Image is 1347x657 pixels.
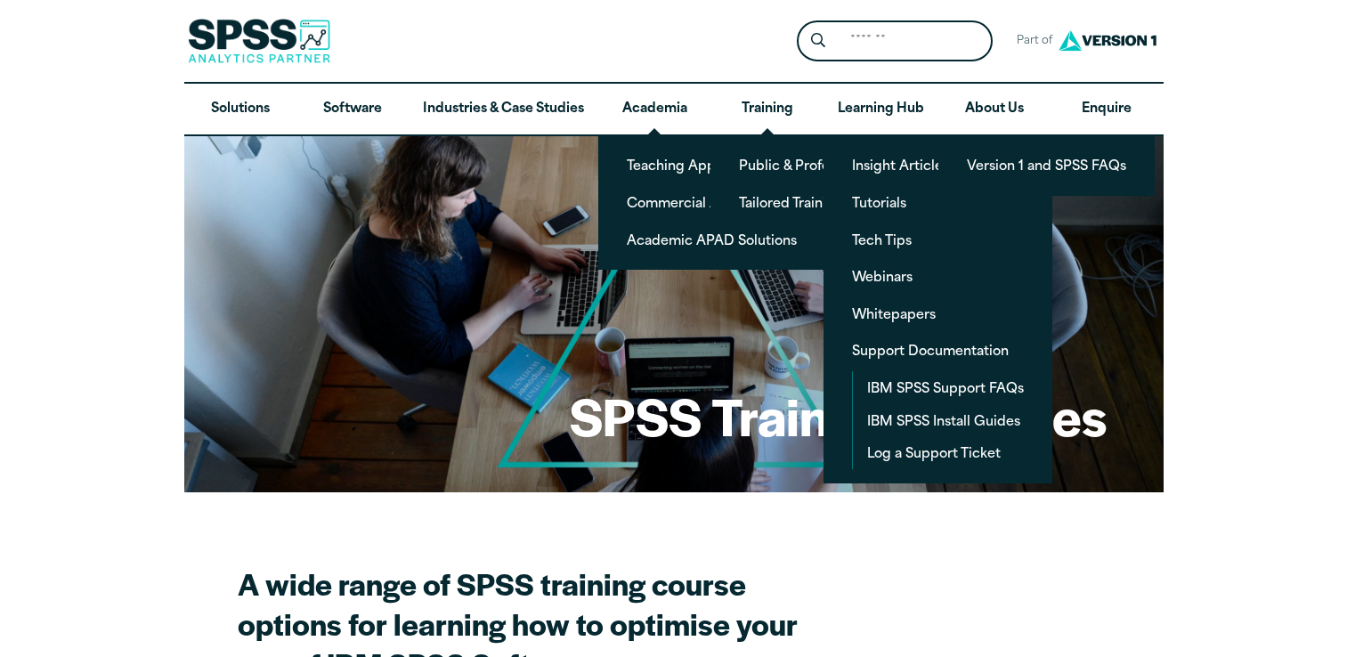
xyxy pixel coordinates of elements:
a: Enquire [1051,84,1163,135]
a: Tailored Training [725,186,943,219]
ul: Academia [598,134,889,270]
form: Site Header Search Form [797,20,993,62]
a: Tech Tips [838,223,1038,256]
ul: Training [710,134,957,232]
svg: Search magnifying glass icon [811,33,825,48]
a: IBM SPSS Support FAQs [853,371,1038,404]
a: Whitepapers [838,297,1038,330]
img: SPSS Analytics Partner [188,19,330,63]
nav: Desktop version of site main menu [184,84,1164,135]
a: Log a Support Ticket [853,436,1038,469]
a: Support Documentation [838,334,1038,367]
a: IBM SPSS Install Guides [853,404,1038,437]
button: Search magnifying glass icon [801,25,834,58]
a: Learning Hub [824,84,938,135]
a: Software [296,84,409,135]
img: Version1 Logo [1054,24,1161,57]
a: Academic APAD Solutions [613,223,874,256]
ul: About Us [938,134,1155,196]
a: Academia [598,84,710,135]
span: Part of [1007,28,1054,54]
a: Public & Professional Courses [725,149,943,182]
a: Industries & Case Studies [409,84,598,135]
a: Version 1 and SPSS FAQs [953,149,1140,182]
a: Tutorials [838,186,1038,219]
ul: Learning Hub [824,134,1052,483]
a: Training [710,84,823,135]
a: Teaching Applications [613,149,874,182]
a: Insight Articles [838,149,1038,182]
a: Webinars [838,260,1038,293]
a: Commercial Academic Applications [613,186,874,219]
a: About Us [938,84,1051,135]
h1: SPSS Training Courses [570,381,1107,450]
a: Solutions [184,84,296,135]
